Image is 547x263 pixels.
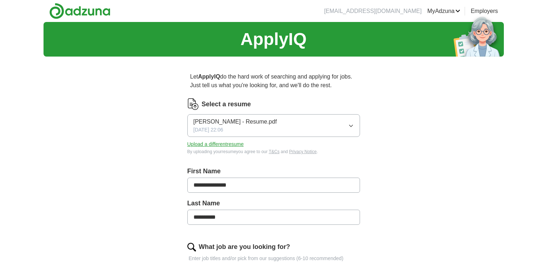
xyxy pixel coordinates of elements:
[199,242,290,252] label: What job are you looking for?
[187,114,360,137] button: [PERSON_NAME] - Resume.pdf[DATE] 22:06
[187,255,360,262] p: Enter job titles and/or pick from our suggestions (6-10 recommended)
[240,26,306,52] h1: ApplyIQ
[187,199,360,208] label: Last Name
[324,7,421,15] li: [EMAIL_ADDRESS][DOMAIN_NAME]
[269,149,279,154] a: T&Cs
[187,98,199,110] img: CV Icon
[198,73,220,80] strong: ApplyIQ
[193,117,277,126] span: [PERSON_NAME] - Resume.pdf
[202,99,251,109] label: Select a resume
[187,243,196,251] img: search.png
[187,148,360,155] div: By uploading your resume you agree to our and .
[187,166,360,176] label: First Name
[187,141,244,148] button: Upload a differentresume
[471,7,498,15] a: Employers
[187,70,360,93] p: Let do the hard work of searching and applying for jobs. Just tell us what you're looking for, an...
[427,7,460,15] a: MyAdzuna
[49,3,110,19] img: Adzuna logo
[289,149,317,154] a: Privacy Notice
[193,126,223,134] span: [DATE] 22:06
